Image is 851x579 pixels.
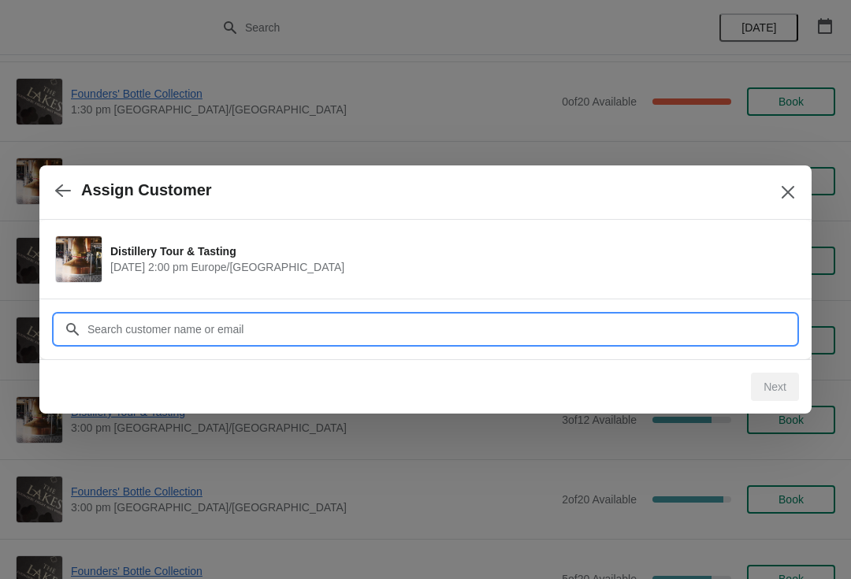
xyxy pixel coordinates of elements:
span: Distillery Tour & Tasting [110,243,788,259]
img: Distillery Tour & Tasting | | October 26 | 2:00 pm Europe/London [56,236,102,282]
button: Close [774,178,802,206]
span: [DATE] 2:00 pm Europe/[GEOGRAPHIC_DATA] [110,259,788,275]
input: Search customer name or email [87,315,796,343]
h2: Assign Customer [81,181,212,199]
